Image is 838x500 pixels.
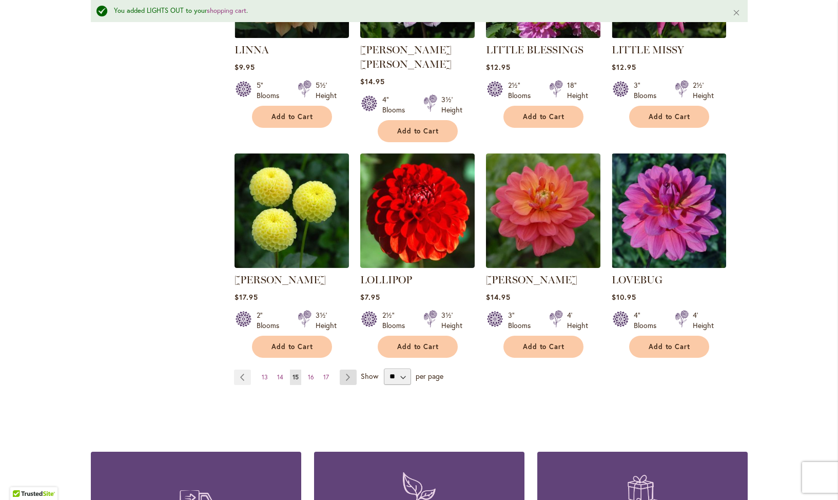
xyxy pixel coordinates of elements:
div: 2½" Blooms [382,310,411,331]
span: per page [416,371,443,380]
span: $10.95 [612,292,636,302]
a: LOVEBUG [612,260,726,270]
a: LOLLIPOP [360,274,412,286]
span: Add to Cart [397,127,439,136]
span: 14 [277,373,283,381]
div: 5½' Height [316,80,337,101]
span: Add to Cart [649,342,691,351]
div: 3½' Height [316,310,337,331]
a: 17 [321,370,332,385]
a: [PERSON_NAME] [PERSON_NAME] [360,44,452,70]
span: $17.95 [235,292,258,302]
a: 13 [259,370,270,385]
span: $9.95 [235,62,255,72]
button: Add to Cart [503,106,583,128]
div: 5" Blooms [257,80,285,101]
span: Add to Cart [397,342,439,351]
span: Show [361,371,378,380]
a: LISA LISA [360,30,475,40]
span: Add to Cart [271,342,314,351]
div: 3" Blooms [634,80,662,101]
span: Add to Cart [523,342,565,351]
span: 16 [308,373,314,381]
span: 15 [293,373,299,381]
div: 18" Height [567,80,588,101]
div: 3" Blooms [508,310,537,331]
span: Add to Cart [271,112,314,121]
a: LITTLE BLESSINGS [486,30,600,40]
a: LOVEBUG [612,274,662,286]
button: Add to Cart [629,106,709,128]
button: Add to Cart [503,336,583,358]
span: Add to Cart [649,112,691,121]
button: Add to Cart [629,336,709,358]
a: LITTLE BLESSINGS [486,44,583,56]
div: 4" Blooms [634,310,662,331]
span: $12.95 [486,62,511,72]
div: You added LIGHTS OUT to your . [114,6,717,16]
a: LITTLE MISSY [612,44,684,56]
div: 4' Height [567,310,588,331]
div: 4" Blooms [382,94,411,115]
iframe: Launch Accessibility Center [8,464,36,492]
div: 3½' Height [441,94,462,115]
span: $7.95 [360,292,380,302]
div: 2½' Height [693,80,714,101]
button: Add to Cart [252,106,332,128]
a: LITTLE SCOTTIE [235,260,349,270]
img: LOLLIPOP [360,153,475,268]
button: Add to Cart [378,120,458,142]
div: 3½' Height [441,310,462,331]
div: 2" Blooms [257,310,285,331]
a: shopping cart [207,6,246,15]
img: LITTLE SCOTTIE [235,153,349,268]
div: 2½" Blooms [508,80,537,101]
a: [PERSON_NAME] [486,274,577,286]
span: $14.95 [360,76,385,86]
img: LOVEBUG [612,153,726,268]
span: Add to Cart [523,112,565,121]
button: Add to Cart [252,336,332,358]
a: LINNA [235,44,269,56]
a: LORA ASHLEY [486,260,600,270]
span: $12.95 [612,62,636,72]
a: LOLLIPOP [360,260,475,270]
span: 13 [262,373,268,381]
a: 16 [305,370,317,385]
a: LINNA [235,30,349,40]
span: $14.95 [486,292,511,302]
span: 17 [323,373,329,381]
div: 4' Height [693,310,714,331]
button: Add to Cart [378,336,458,358]
img: LORA ASHLEY [486,153,600,268]
a: [PERSON_NAME] [235,274,326,286]
a: 14 [275,370,286,385]
a: LITTLE MISSY [612,30,726,40]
